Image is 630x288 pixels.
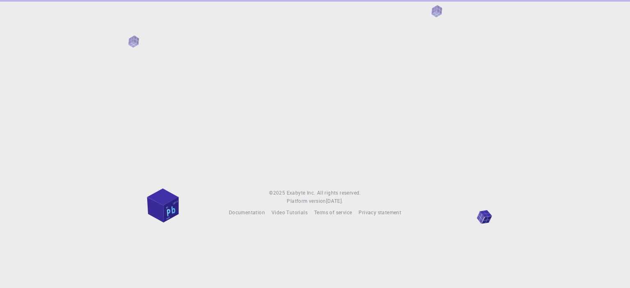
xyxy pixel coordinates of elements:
[287,189,315,197] a: Exabyte Inc.
[272,209,308,215] span: Video Tutorials
[272,209,308,217] a: Video Tutorials
[229,209,265,217] a: Documentation
[287,197,326,205] span: Platform version
[317,189,361,197] span: All rights reserved.
[358,209,401,217] a: Privacy statement
[287,189,315,196] span: Exabyte Inc.
[326,197,343,204] span: [DATE] .
[326,197,343,205] a: [DATE].
[358,209,401,215] span: Privacy statement
[314,209,352,215] span: Terms of service
[314,209,352,217] a: Terms of service
[229,209,265,215] span: Documentation
[269,189,286,197] span: © 2025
